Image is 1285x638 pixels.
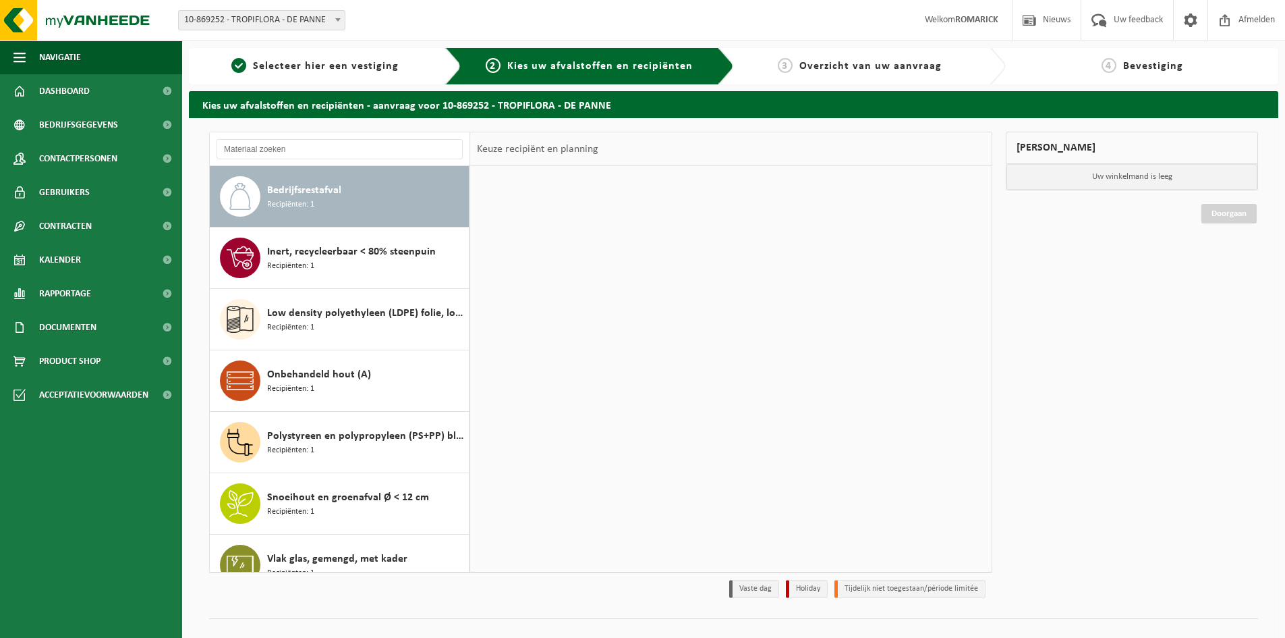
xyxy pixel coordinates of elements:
[210,350,469,412] button: Onbehandeld hout (A) Recipiënten: 1
[39,378,148,412] span: Acceptatievoorwaarden
[267,567,314,580] span: Recipiënten: 1
[267,321,314,334] span: Recipiënten: 1
[210,228,469,289] button: Inert, recycleerbaar < 80% steenpuin Recipiënten: 1
[267,198,314,211] span: Recipiënten: 1
[729,580,779,598] li: Vaste dag
[834,580,986,598] li: Tijdelijk niet toegestaan/période limitée
[955,15,998,25] strong: ROMARICK
[267,305,465,321] span: Low density polyethyleen (LDPE) folie, los, naturel
[196,58,434,74] a: 1Selecteer hier een vestiging
[179,11,345,30] span: 10-869252 - TROPIFLORA - DE PANNE
[799,61,942,72] span: Overzicht van uw aanvraag
[210,412,469,473] button: Polystyreen en polypropyleen (PS+PP) bloempotten en plantentrays gemengd Recipiënten: 1
[231,58,246,73] span: 1
[778,58,793,73] span: 3
[267,367,371,383] span: Onbehandeld hout (A)
[1102,58,1116,73] span: 4
[210,166,469,228] button: Bedrijfsrestafval Recipiënten: 1
[470,132,605,166] div: Keuze recipiënt en planning
[507,61,693,72] span: Kies uw afvalstoffen en recipiënten
[253,61,399,72] span: Selecteer hier een vestiging
[267,383,314,396] span: Recipiënten: 1
[486,58,501,73] span: 2
[267,182,341,198] span: Bedrijfsrestafval
[210,289,469,350] button: Low density polyethyleen (LDPE) folie, los, naturel Recipiënten: 1
[39,176,90,209] span: Gebruikers
[786,580,828,598] li: Holiday
[217,139,463,159] input: Materiaal zoeken
[39,41,81,74] span: Navigatie
[189,91,1278,117] h2: Kies uw afvalstoffen en recipiënten - aanvraag voor 10-869252 - TROPIFLORA - DE PANNE
[39,311,96,344] span: Documenten
[1006,132,1258,164] div: [PERSON_NAME]
[39,209,92,243] span: Contracten
[39,74,90,108] span: Dashboard
[39,142,117,176] span: Contactpersonen
[178,10,345,30] span: 10-869252 - TROPIFLORA - DE PANNE
[1201,204,1257,223] a: Doorgaan
[1123,61,1183,72] span: Bevestiging
[39,243,81,277] span: Kalender
[210,473,469,535] button: Snoeihout en groenafval Ø < 12 cm Recipiënten: 1
[39,108,118,142] span: Bedrijfsgegevens
[267,444,314,457] span: Recipiënten: 1
[267,260,314,273] span: Recipiënten: 1
[267,506,314,519] span: Recipiënten: 1
[39,344,101,378] span: Product Shop
[267,244,436,260] span: Inert, recycleerbaar < 80% steenpuin
[267,551,407,567] span: Vlak glas, gemengd, met kader
[1006,164,1257,190] p: Uw winkelmand is leeg
[267,428,465,444] span: Polystyreen en polypropyleen (PS+PP) bloempotten en plantentrays gemengd
[210,535,469,596] button: Vlak glas, gemengd, met kader Recipiënten: 1
[267,489,429,506] span: Snoeihout en groenafval Ø < 12 cm
[39,277,91,311] span: Rapportage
